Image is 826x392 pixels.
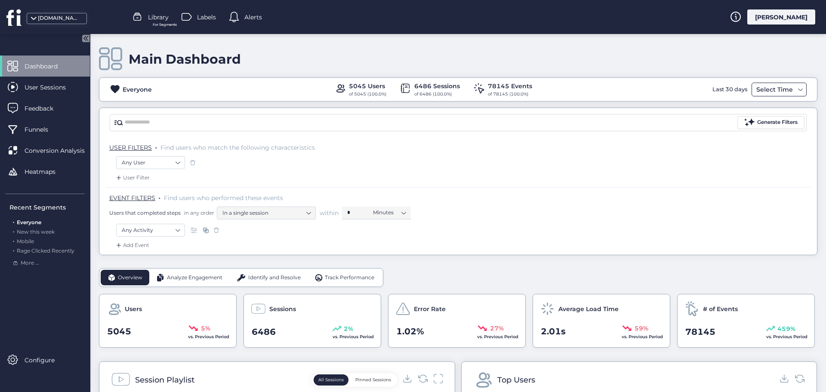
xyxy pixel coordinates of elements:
[344,324,353,333] span: 2%
[109,194,155,202] span: EVENT FILTERS
[114,173,150,182] div: User Filter
[25,167,68,176] span: Heatmaps
[123,85,152,94] div: Everyone
[757,118,798,127] div: Generate Filters
[25,125,61,134] span: Funnels
[333,334,374,340] span: vs. Previous Period
[17,247,74,254] span: Rage Clicked Recently
[148,12,169,22] span: Library
[25,83,79,92] span: User Sessions
[153,22,177,28] span: For Segments
[244,12,262,22] span: Alerts
[396,325,424,338] span: 1.02%
[488,91,532,98] div: of 78145 (100.0%)
[558,304,619,314] span: Average Load Time
[182,209,214,216] span: in any order
[349,81,386,91] div: 5045 Users
[17,238,34,244] span: Mobile
[38,14,81,22] div: [DOMAIN_NAME]
[25,104,66,113] span: Feedback
[490,324,504,333] span: 27%
[155,142,157,151] span: .
[269,304,296,314] span: Sessions
[21,259,39,267] span: More ...
[737,116,804,129] button: Generate Filters
[122,224,179,237] nz-select-item: Any Activity
[197,12,216,22] span: Labels
[109,209,181,216] span: Users that completed steps
[766,334,808,340] span: vs. Previous Period
[129,51,241,67] div: Main Dashboard
[13,227,14,235] span: .
[622,334,663,340] span: vs. Previous Period
[125,304,142,314] span: Users
[754,84,795,95] div: Select Time
[314,374,348,386] button: All Sessions
[159,192,160,201] span: .
[497,374,535,386] div: Top Users
[252,325,276,339] span: 6486
[25,62,71,71] span: Dashboard
[477,334,518,340] span: vs. Previous Period
[164,194,283,202] span: Find users who performed these events
[488,81,532,91] div: 78145 Events
[160,144,315,151] span: Find users who match the following characteristics
[349,91,386,98] div: of 5045 (100.0%)
[25,146,98,155] span: Conversion Analysis
[685,325,715,339] span: 78145
[777,324,795,333] span: 459%
[13,246,14,254] span: .
[248,274,301,282] span: Identify and Resolve
[109,144,152,151] span: USER FILTERS
[320,209,339,217] span: within
[414,91,460,98] div: of 6486 (100.0%)
[118,274,142,282] span: Overview
[17,228,55,235] span: New this week
[703,304,738,314] span: # of Events
[351,374,396,386] button: Pinned Sessions
[114,241,149,250] div: Add Event
[414,304,446,314] span: Error Rate
[135,374,194,386] div: Session Playlist
[222,207,310,219] nz-select-item: In a single session
[541,325,566,338] span: 2.01s
[13,236,14,244] span: .
[747,9,815,25] div: [PERSON_NAME]
[13,217,14,225] span: .
[710,83,749,96] div: Last 30 days
[635,324,648,333] span: 59%
[122,156,179,169] nz-select-item: Any User
[17,219,41,225] span: Everyone
[414,81,460,91] div: 6486 Sessions
[188,334,229,340] span: vs. Previous Period
[373,206,406,219] nz-select-item: Minutes
[25,355,68,365] span: Configure
[325,274,374,282] span: Track Performance
[9,203,85,212] div: Recent Segments
[167,274,222,282] span: Analyze Engagement
[107,325,131,338] span: 5045
[201,324,210,333] span: 5%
